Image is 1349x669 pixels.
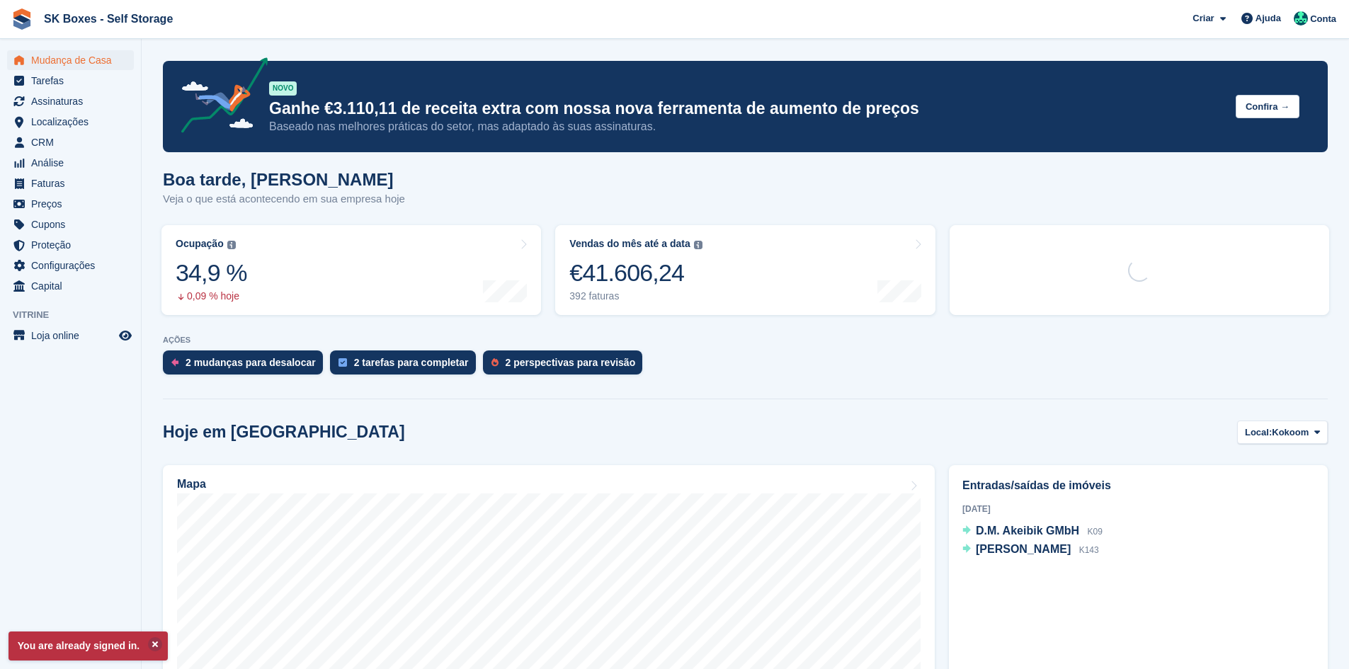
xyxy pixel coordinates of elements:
[1245,425,1272,440] span: Local:
[38,7,178,30] a: SK Boxes - Self Storage
[11,8,33,30] img: stora-icon-8386f47178a22dfd0bd8f6a31ec36ba5ce8667c1dd55bd0f319d3a0aa187defe.svg
[1236,95,1299,118] button: Confira →
[31,194,116,214] span: Preços
[269,119,1224,135] p: Baseado nas melhores práticas do setor, mas adaptado às suas assinaturas.
[491,358,499,367] img: prospect-51fa495bee0391a8d652442698ab0144808aea92771e9ea1ae160a38d050c398.svg
[330,350,483,382] a: 2 tarefas para completar
[161,225,541,315] a: Ocupação 34,9 % 0,09 % hoje
[163,336,1328,345] p: AÇÕES
[569,290,702,302] div: 392 faturas
[31,112,116,132] span: Localizações
[962,503,1314,515] div: [DATE]
[13,308,141,322] span: Vitrine
[7,215,134,234] a: menu
[694,241,702,249] img: icon-info-grey-7440780725fd019a000dd9b08b2336e03edf1995a4989e88bcd33f0948082b44.svg
[31,153,116,173] span: Análise
[31,235,116,255] span: Proteção
[962,477,1314,494] h2: Entradas/saídas de imóveis
[176,258,247,287] div: 34,9 %
[7,256,134,275] a: menu
[31,276,116,296] span: Capital
[269,98,1224,119] p: Ganhe €3.110,11 de receita extra com nossa nova ferramenta de aumento de preços
[31,326,116,345] span: Loja online
[1310,12,1336,26] span: Conta
[7,235,134,255] a: menu
[163,170,405,189] h1: Boa tarde, [PERSON_NAME]
[31,50,116,70] span: Mudança de Casa
[31,91,116,111] span: Assinaturas
[117,327,134,344] a: Loja de pré-visualização
[976,543,1071,555] span: [PERSON_NAME]
[7,326,134,345] a: menu
[269,81,297,96] div: NOVO
[7,276,134,296] a: menu
[483,350,650,382] a: 2 perspectivas para revisão
[8,631,168,661] p: You are already signed in.
[1256,11,1281,25] span: Ajuda
[1088,527,1103,537] span: K09
[163,423,405,442] h2: Hoje em [GEOGRAPHIC_DATA]
[569,258,702,287] div: €41.606,24
[177,478,206,491] h2: Mapa
[569,238,690,250] div: Vendas do mês até a data
[176,238,224,250] div: Ocupação
[1237,421,1328,444] button: Local: Kokoom
[7,71,134,91] a: menu
[186,357,316,368] div: 2 mudanças para desalocar
[31,173,116,193] span: Faturas
[555,225,935,315] a: Vendas do mês até a data €41.606,24 392 faturas
[354,357,469,368] div: 2 tarefas para completar
[163,350,330,382] a: 2 mudanças para desalocar
[176,290,247,302] div: 0,09 % hoje
[31,256,116,275] span: Configurações
[1193,11,1214,25] span: Criar
[7,112,134,132] a: menu
[7,132,134,152] a: menu
[163,191,405,207] p: Veja o que está acontecendo em sua empresa hoje
[227,241,236,249] img: icon-info-grey-7440780725fd019a000dd9b08b2336e03edf1995a4989e88bcd33f0948082b44.svg
[7,173,134,193] a: menu
[1079,545,1099,555] span: K143
[171,358,178,367] img: move_outs_to_deallocate_icon-f764333ba52eb49d3ac5e1228854f67142a1ed5810a6f6cc68b1a99e826820c5.svg
[31,215,116,234] span: Cupons
[962,541,1099,559] a: [PERSON_NAME] K143
[7,91,134,111] a: menu
[962,522,1103,541] a: D.M. Akeibik GMbH K09
[1272,425,1309,440] span: Kokoom
[31,132,116,152] span: CRM
[976,525,1079,537] span: D.M. Akeibik GMbH
[506,357,636,368] div: 2 perspectivas para revisão
[7,194,134,214] a: menu
[7,153,134,173] a: menu
[338,358,347,367] img: task-75834270c22a3079a89374b754ae025e5fb1db73e45f91037f5363f120a921f8.svg
[1294,11,1308,25] img: Cláudio Borges
[169,57,268,138] img: price-adjustments-announcement-icon-8257ccfd72463d97f412b2fc003d46551f7dbcb40ab6d574587a9cd5c0d94...
[31,71,116,91] span: Tarefas
[7,50,134,70] a: menu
